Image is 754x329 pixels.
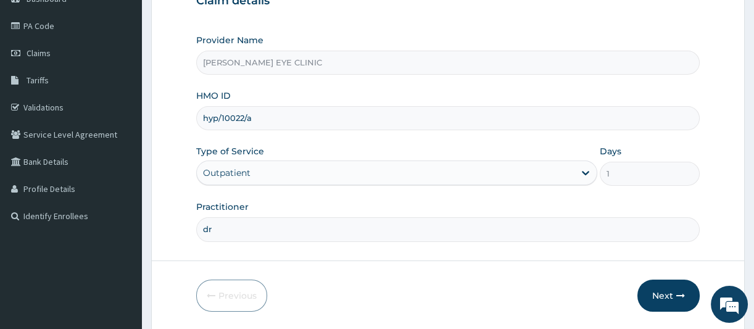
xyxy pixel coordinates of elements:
[203,167,251,179] div: Outpatient
[6,207,235,251] textarea: Type your message and hit 'Enter'
[196,90,231,102] label: HMO ID
[637,280,700,312] button: Next
[196,217,700,241] input: Enter Name
[600,145,621,157] label: Days
[23,62,50,93] img: d_794563401_company_1708531726252_794563401
[196,34,263,46] label: Provider Name
[202,6,232,36] div: Minimize live chat window
[27,48,51,59] span: Claims
[196,280,267,312] button: Previous
[72,91,170,215] span: We're online!
[64,69,207,85] div: Chat with us now
[27,75,49,86] span: Tariffs
[196,201,249,213] label: Practitioner
[196,106,700,130] input: Enter HMO ID
[196,145,264,157] label: Type of Service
